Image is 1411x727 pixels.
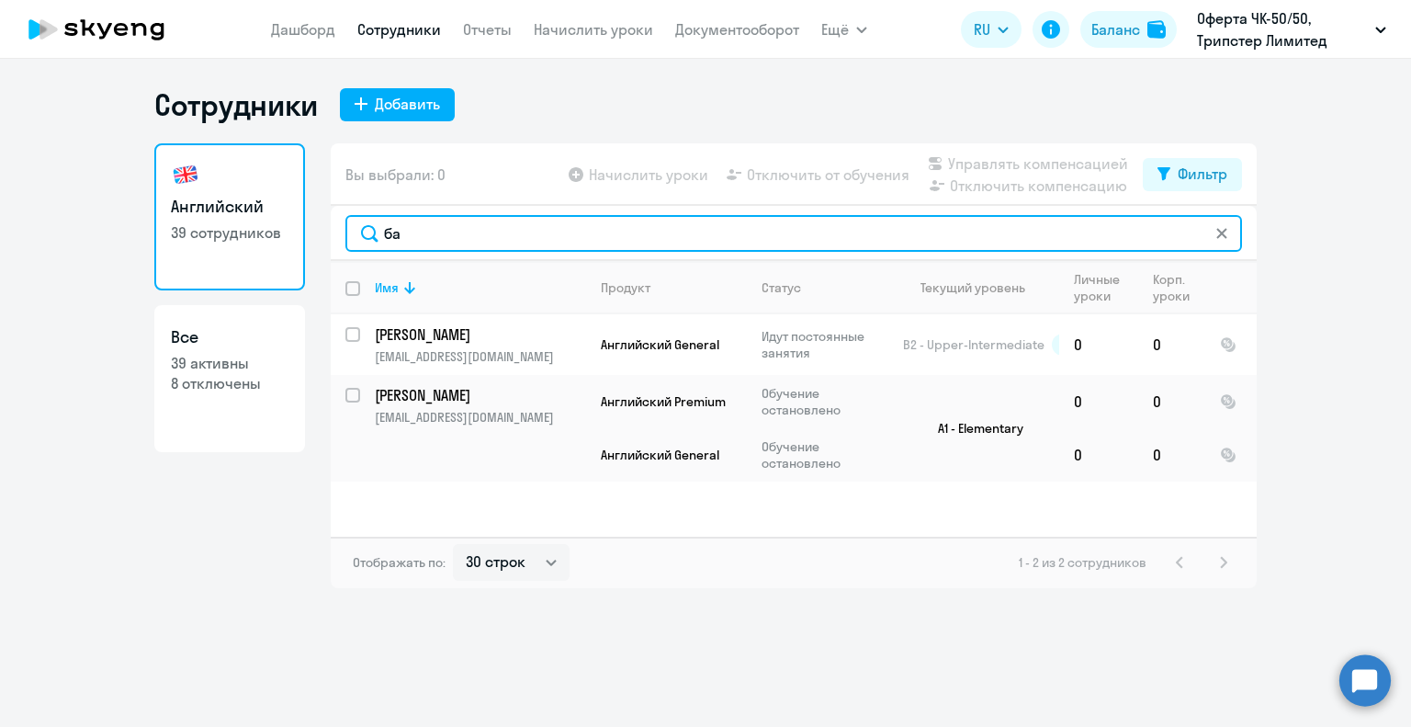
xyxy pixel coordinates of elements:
[762,385,887,418] p: Обучение остановлено
[375,93,440,115] div: Добавить
[601,336,719,353] span: Английский General
[154,86,318,123] h1: Сотрудники
[920,279,1025,296] div: Текущий уровень
[762,279,801,296] div: Статус
[821,11,867,48] button: Ещё
[1147,20,1166,39] img: balance
[601,279,650,296] div: Продукт
[463,20,512,39] a: Отчеты
[821,18,849,40] span: Ещё
[601,447,719,463] span: Английский General
[1091,18,1140,40] div: Баланс
[171,222,288,243] p: 39 сотрудников
[762,438,887,471] p: Обучение остановлено
[340,88,455,121] button: Добавить
[375,279,585,296] div: Имя
[974,18,990,40] span: RU
[375,324,585,345] a: [PERSON_NAME]
[345,164,446,186] span: Вы выбрали: 0
[375,324,582,345] p: [PERSON_NAME]
[1059,314,1138,375] td: 0
[271,20,335,39] a: Дашборд
[375,279,399,296] div: Имя
[171,353,288,373] p: 39 активны
[1188,7,1395,51] button: Оферта ЧК-50/50, Трипстер Лимитед
[1153,271,1204,304] div: Корп. уроки
[375,348,585,365] p: [EMAIL_ADDRESS][DOMAIN_NAME]
[171,160,200,189] img: english
[961,11,1022,48] button: RU
[1080,11,1177,48] button: Балансbalance
[675,20,799,39] a: Документооборот
[888,375,1059,482] td: A1 - Elementary
[375,385,585,405] a: [PERSON_NAME]
[903,279,1058,296] div: Текущий уровень
[171,195,288,219] h3: Английский
[171,325,288,349] h3: Все
[534,20,653,39] a: Начислить уроки
[357,20,441,39] a: Сотрудники
[375,409,585,426] p: [EMAIL_ADDRESS][DOMAIN_NAME]
[1019,554,1146,571] span: 1 - 2 из 2 сотрудников
[154,143,305,290] a: Английский39 сотрудников
[1143,158,1242,191] button: Фильтр
[171,373,288,393] p: 8 отключены
[1197,7,1368,51] p: Оферта ЧК-50/50, Трипстер Лимитед
[154,305,305,452] a: Все39 активны8 отключены
[601,393,726,410] span: Английский Premium
[1178,163,1227,185] div: Фильтр
[762,328,887,361] p: Идут постоянные занятия
[1059,428,1138,482] td: 0
[1059,375,1138,428] td: 0
[345,215,1242,252] input: Поиск по имени, email, продукту или статусу
[1138,314,1205,375] td: 0
[1074,271,1137,304] div: Личные уроки
[1138,428,1205,482] td: 0
[903,336,1044,353] span: B2 - Upper-Intermediate
[1138,375,1205,428] td: 0
[353,554,446,571] span: Отображать по:
[375,385,582,405] p: [PERSON_NAME]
